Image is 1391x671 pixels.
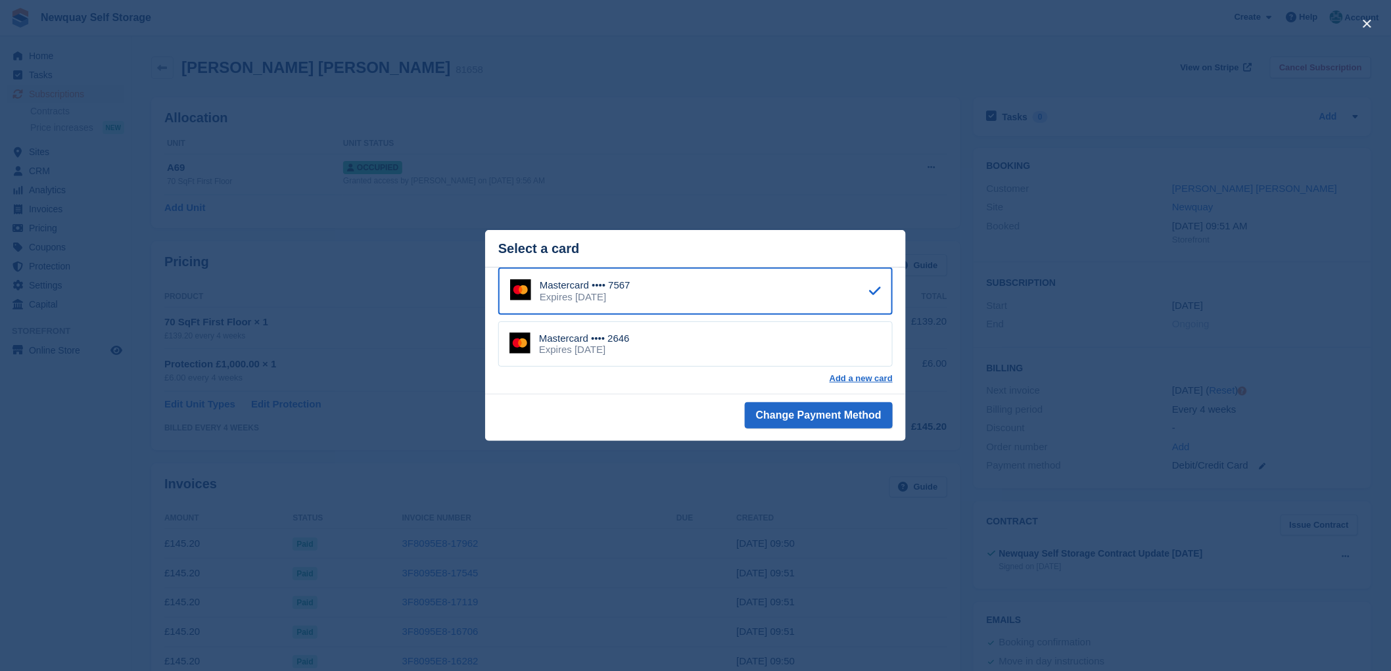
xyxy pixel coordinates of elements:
div: Expires [DATE] [540,291,630,303]
div: Mastercard •••• 7567 [540,279,630,291]
img: Mastercard Logo [509,333,530,354]
div: Mastercard •••• 2646 [539,333,630,344]
a: Add a new card [830,373,893,384]
button: Change Payment Method [745,402,893,428]
button: close [1357,13,1378,34]
div: Expires [DATE] [539,344,630,356]
div: Select a card [498,241,893,256]
img: Mastercard Logo [510,279,531,300]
